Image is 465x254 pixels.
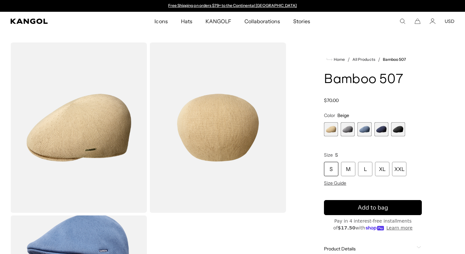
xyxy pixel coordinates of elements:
[374,122,388,136] label: Dark Blue
[345,56,350,63] li: /
[324,152,333,158] span: Size
[358,162,372,176] div: L
[10,19,102,24] a: Kangol
[375,56,380,63] li: /
[332,57,345,62] span: Home
[335,152,338,158] span: S
[357,122,371,136] label: DENIM BLUE
[199,12,238,31] a: KANGOLF
[337,112,349,118] span: Beige
[415,18,420,24] button: Cart
[244,12,280,31] span: Collaborations
[327,57,345,62] a: Home
[375,162,389,176] div: XL
[165,3,300,8] div: 1 of 2
[445,18,455,24] button: USD
[374,122,388,136] div: 4 of 5
[10,42,147,213] img: color-beige
[430,18,436,24] a: Account
[341,122,355,136] label: Charcoal
[174,12,199,31] a: Hats
[206,12,231,31] span: KANGOLF
[324,122,338,136] label: Beige
[165,3,300,8] div: Announcement
[168,3,297,8] a: Free Shipping on orders $79+ to the Continental [GEOGRAPHIC_DATA]
[154,12,168,31] span: Icons
[400,18,405,24] summary: Search here
[324,112,335,118] span: Color
[341,122,355,136] div: 2 of 5
[181,12,192,31] span: Hats
[324,180,346,186] span: Size Guide
[324,162,338,176] div: S
[324,246,414,252] span: Product Details
[148,12,174,31] a: Icons
[324,122,338,136] div: 1 of 5
[391,122,405,136] div: 5 of 5
[324,97,339,103] span: $70.00
[324,73,422,87] h1: Bamboo 507
[324,56,422,63] nav: breadcrumbs
[324,200,422,215] button: Add to bag
[165,3,300,8] slideshow-component: Announcement bar
[238,12,287,31] a: Collaborations
[383,57,406,62] a: Bamboo 507
[391,122,405,136] label: Black
[150,42,286,213] img: color-beige
[287,12,317,31] a: Stories
[293,12,310,31] span: Stories
[358,203,388,212] span: Add to bag
[357,122,371,136] div: 3 of 5
[352,57,375,62] a: All Products
[392,162,406,176] div: XXL
[341,162,355,176] div: M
